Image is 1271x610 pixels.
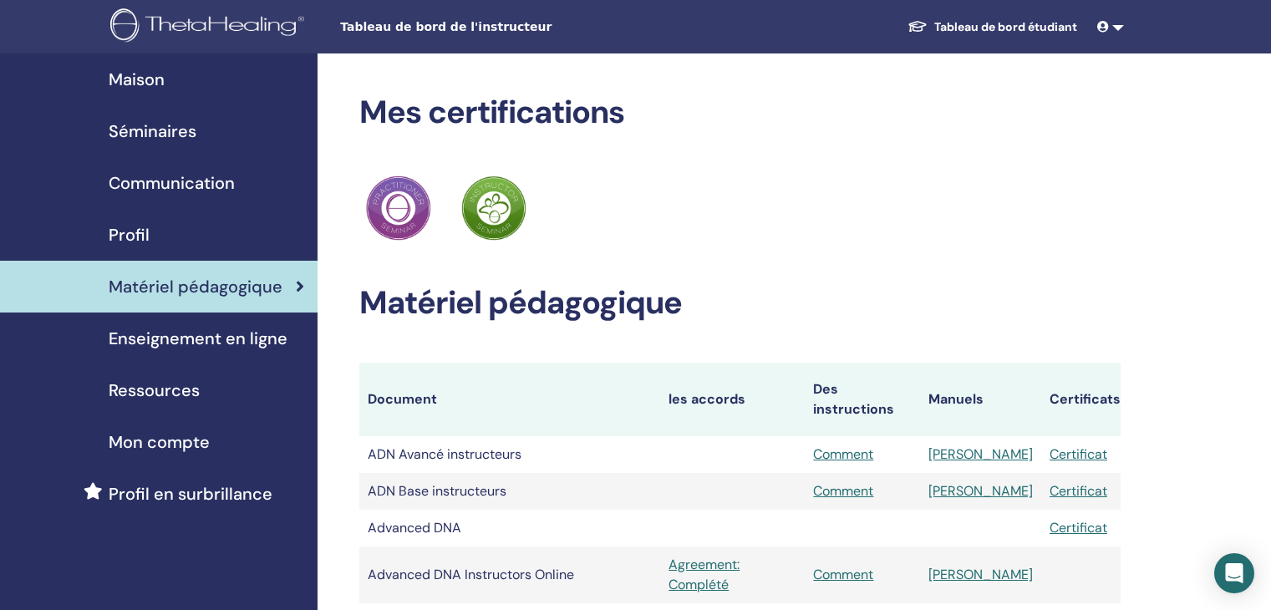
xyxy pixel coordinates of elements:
td: Advanced DNA [359,510,660,546]
th: Manuels [920,363,1041,436]
a: Comment [813,566,873,583]
a: Certificat [1050,445,1107,463]
img: logo.png [110,8,310,46]
span: Profil [109,222,150,247]
th: Des instructions [805,363,920,436]
th: Document [359,363,660,436]
a: Comment [813,445,873,463]
a: Tableau de bord étudiant [894,12,1091,43]
img: graduation-cap-white.svg [907,19,928,33]
img: Practitioner [461,175,526,241]
h2: Matériel pédagogique [359,284,1121,323]
span: Mon compte [109,430,210,455]
span: Ressources [109,378,200,403]
span: Maison [109,67,165,92]
img: Practitioner [366,175,431,241]
h2: Mes certifications [359,94,1121,132]
a: Certificat [1050,482,1107,500]
th: les accords [660,363,805,436]
a: [PERSON_NAME] [928,445,1033,463]
a: Certificat [1050,519,1107,536]
td: Advanced DNA Instructors Online [359,546,660,603]
span: Enseignement en ligne [109,326,287,351]
span: Profil en surbrillance [109,481,272,506]
a: Agreement: Complété [669,555,796,595]
span: Séminaires [109,119,196,144]
td: ADN Base instructeurs [359,473,660,510]
a: Comment [813,482,873,500]
th: Certificats [1041,363,1121,436]
td: ADN Avancé instructeurs [359,436,660,473]
span: Tableau de bord de l'instructeur [340,18,591,36]
a: [PERSON_NAME] [928,482,1033,500]
a: [PERSON_NAME] [928,566,1033,583]
div: Open Intercom Messenger [1214,553,1254,593]
span: Communication [109,170,235,196]
span: Matériel pédagogique [109,274,282,299]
